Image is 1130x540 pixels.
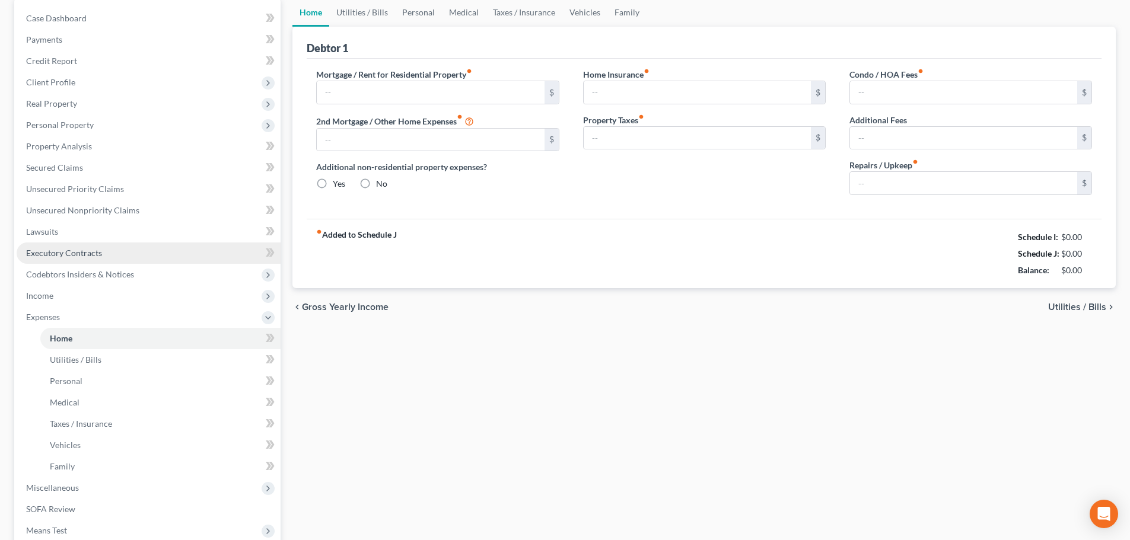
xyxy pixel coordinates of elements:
[50,461,75,471] span: Family
[583,68,650,81] label: Home Insurance
[1090,500,1118,528] div: Open Intercom Messenger
[316,161,559,173] label: Additional non-residential property expenses?
[912,159,918,165] i: fiber_manual_record
[26,98,77,108] span: Real Property
[811,81,825,104] div: $
[918,68,924,74] i: fiber_manual_record
[26,77,75,87] span: Client Profile
[849,114,907,126] label: Additional Fees
[17,29,281,50] a: Payments
[316,229,397,279] strong: Added to Schedule J
[26,269,134,279] span: Codebtors Insiders & Notices
[317,81,544,104] input: --
[811,127,825,149] div: $
[17,221,281,242] a: Lawsuits
[583,114,644,126] label: Property Taxes
[457,114,463,120] i: fiber_manual_record
[17,157,281,178] a: Secured Claims
[40,456,281,477] a: Family
[26,205,139,215] span: Unsecured Nonpriority Claims
[317,129,544,151] input: --
[50,397,79,407] span: Medical
[40,434,281,456] a: Vehicles
[316,114,474,128] label: 2nd Mortgage / Other Home Expenses
[292,302,389,312] button: chevron_left Gross Yearly Income
[850,127,1077,149] input: --
[50,333,72,343] span: Home
[1018,232,1058,242] strong: Schedule I:
[638,114,644,120] i: fiber_manual_record
[26,312,60,322] span: Expenses
[40,370,281,392] a: Personal
[1061,248,1093,260] div: $0.00
[26,226,58,237] span: Lawsuits
[333,178,345,190] label: Yes
[849,68,924,81] label: Condo / HOA Fees
[316,68,472,81] label: Mortgage / Rent for Residential Property
[644,68,650,74] i: fiber_manual_record
[1077,172,1091,194] div: $
[26,184,124,194] span: Unsecured Priority Claims
[26,13,87,23] span: Case Dashboard
[26,141,92,151] span: Property Analysis
[17,50,281,72] a: Credit Report
[1061,231,1093,243] div: $0.00
[17,136,281,157] a: Property Analysis
[26,504,75,514] span: SOFA Review
[466,68,472,74] i: fiber_manual_record
[1077,127,1091,149] div: $
[584,81,811,104] input: --
[17,178,281,200] a: Unsecured Priority Claims
[545,129,559,151] div: $
[1106,302,1116,312] i: chevron_right
[584,127,811,149] input: --
[1077,81,1091,104] div: $
[307,41,348,55] div: Debtor 1
[17,242,281,264] a: Executory Contracts
[17,200,281,221] a: Unsecured Nonpriority Claims
[26,483,79,493] span: Miscellaneous
[850,172,1077,194] input: --
[50,354,101,365] span: Utilities / Bills
[1048,302,1106,312] span: Utilities / Bills
[26,290,53,301] span: Income
[545,81,559,104] div: $
[302,302,389,312] span: Gross Yearly Income
[26,162,83,172] span: Secured Claims
[17,499,281,520] a: SOFA Review
[376,178,387,190] label: No
[292,302,302,312] i: chevron_left
[26,248,102,258] span: Executory Contracts
[1018,265,1049,275] strong: Balance:
[26,525,67,535] span: Means Test
[50,376,82,386] span: Personal
[26,34,62,44] span: Payments
[26,56,77,66] span: Credit Report
[1018,248,1059,258] strong: Schedule J:
[849,159,918,171] label: Repairs / Upkeep
[50,440,81,450] span: Vehicles
[40,413,281,434] a: Taxes / Insurance
[40,349,281,370] a: Utilities / Bills
[316,229,322,235] i: fiber_manual_record
[40,328,281,349] a: Home
[1061,264,1093,276] div: $0.00
[50,418,112,429] span: Taxes / Insurance
[17,8,281,29] a: Case Dashboard
[26,120,94,130] span: Personal Property
[40,392,281,413] a: Medical
[1048,302,1116,312] button: Utilities / Bills chevron_right
[850,81,1077,104] input: --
